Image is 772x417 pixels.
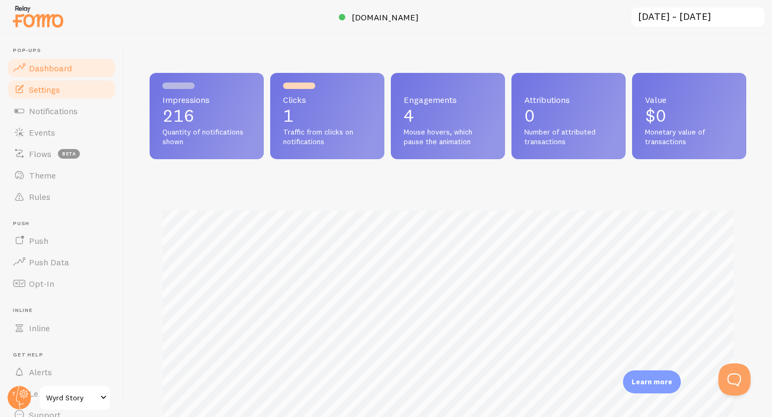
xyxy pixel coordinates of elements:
span: beta [58,149,80,159]
span: Events [29,127,55,138]
span: $0 [645,105,666,126]
span: Settings [29,84,60,95]
span: Pop-ups [13,47,117,54]
span: Push Data [29,257,69,267]
a: Flows beta [6,143,117,165]
a: Settings [6,79,117,100]
a: Push [6,230,117,251]
a: Alerts [6,361,117,383]
a: Events [6,122,117,143]
span: Clicks [283,95,372,104]
span: Attributions [524,95,613,104]
span: Inline [29,323,50,333]
a: Rules [6,186,117,207]
a: Inline [6,317,117,339]
a: Wyrd Story [39,385,111,411]
span: Notifications [29,106,78,116]
span: Theme [29,170,56,181]
p: Learn more [632,377,672,387]
span: Engagements [404,95,492,104]
span: Dashboard [29,63,72,73]
span: Wyrd Story [46,391,97,404]
iframe: Help Scout Beacon - Open [718,363,751,396]
a: Push Data [6,251,117,273]
a: Dashboard [6,57,117,79]
span: Monetary value of transactions [645,128,733,146]
span: Quantity of notifications shown [162,128,251,146]
a: Opt-In [6,273,117,294]
span: Mouse hovers, which pause the animation [404,128,492,146]
span: Number of attributed transactions [524,128,613,146]
span: Rules [29,191,50,202]
span: Impressions [162,95,251,104]
span: Get Help [13,352,117,359]
span: Alerts [29,367,52,377]
span: Push [13,220,117,227]
img: fomo-relay-logo-orange.svg [11,3,65,30]
div: Learn more [623,370,681,393]
a: Learn [6,383,117,404]
span: Traffic from clicks on notifications [283,128,372,146]
span: Push [29,235,48,246]
span: Value [645,95,733,104]
p: 1 [283,107,372,124]
a: Notifications [6,100,117,122]
span: Flows [29,148,51,159]
p: 4 [404,107,492,124]
span: Inline [13,307,117,314]
span: Opt-In [29,278,54,289]
a: Theme [6,165,117,186]
p: 216 [162,107,251,124]
p: 0 [524,107,613,124]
